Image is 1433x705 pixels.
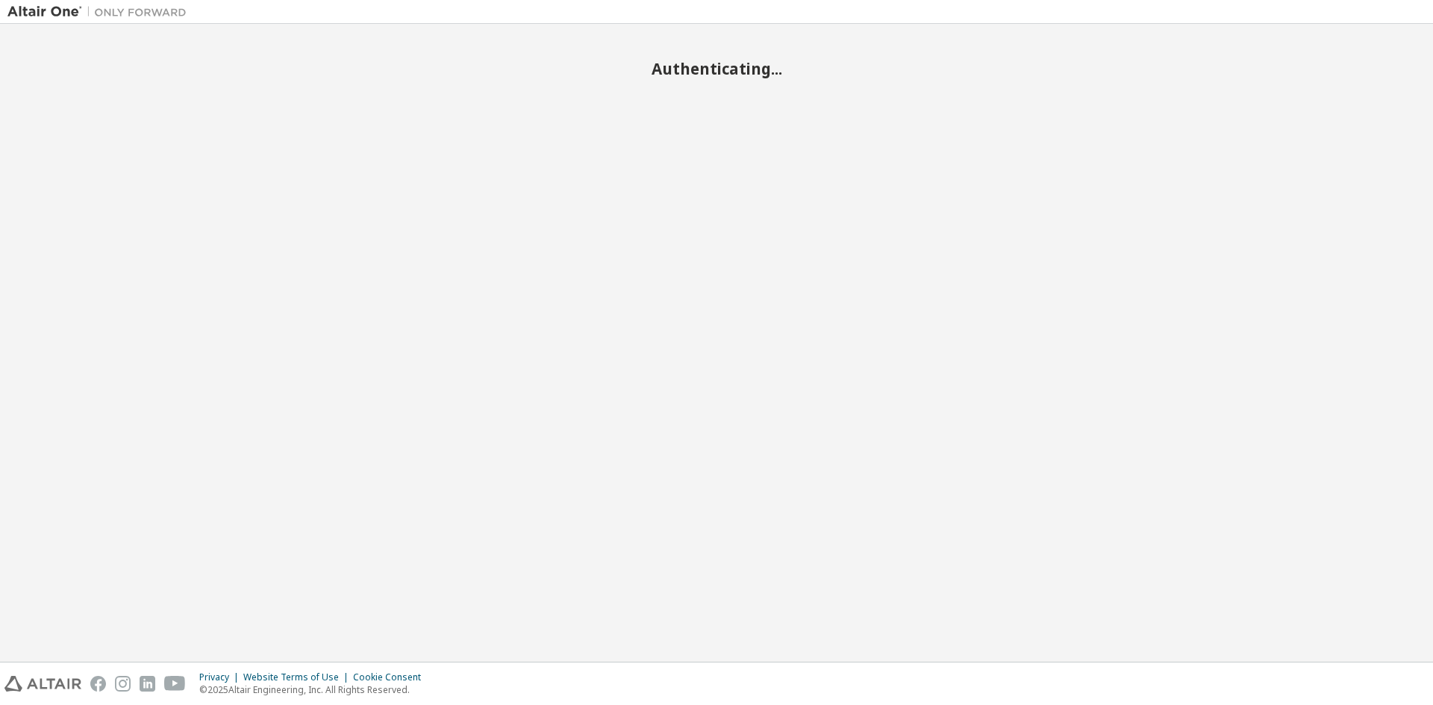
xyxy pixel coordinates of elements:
[164,676,186,692] img: youtube.svg
[243,671,353,683] div: Website Terms of Use
[140,676,155,692] img: linkedin.svg
[353,671,430,683] div: Cookie Consent
[7,4,194,19] img: Altair One
[4,676,81,692] img: altair_logo.svg
[90,676,106,692] img: facebook.svg
[7,59,1426,78] h2: Authenticating...
[199,671,243,683] div: Privacy
[115,676,131,692] img: instagram.svg
[199,683,430,696] p: © 2025 Altair Engineering, Inc. All Rights Reserved.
